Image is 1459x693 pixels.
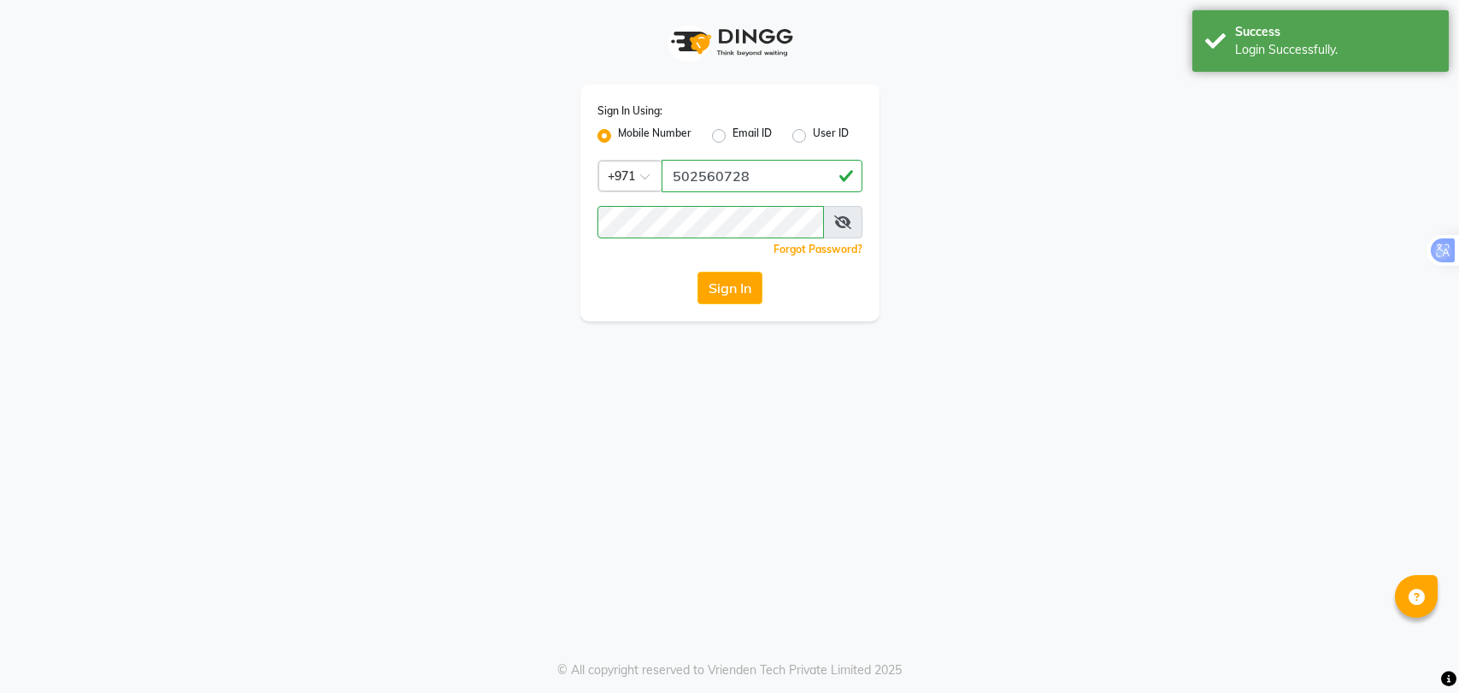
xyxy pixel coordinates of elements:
button: Sign In [697,272,762,304]
label: Email ID [732,126,772,146]
div: Success [1235,23,1436,41]
input: Username [597,206,824,238]
iframe: chat widget [1387,625,1442,676]
label: Sign In Using: [597,103,662,119]
label: Mobile Number [618,126,691,146]
input: Username [662,160,862,192]
label: User ID [813,126,849,146]
img: logo1.svg [662,17,798,68]
a: Forgot Password? [774,243,862,255]
div: Login Successfully. [1235,41,1436,59]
